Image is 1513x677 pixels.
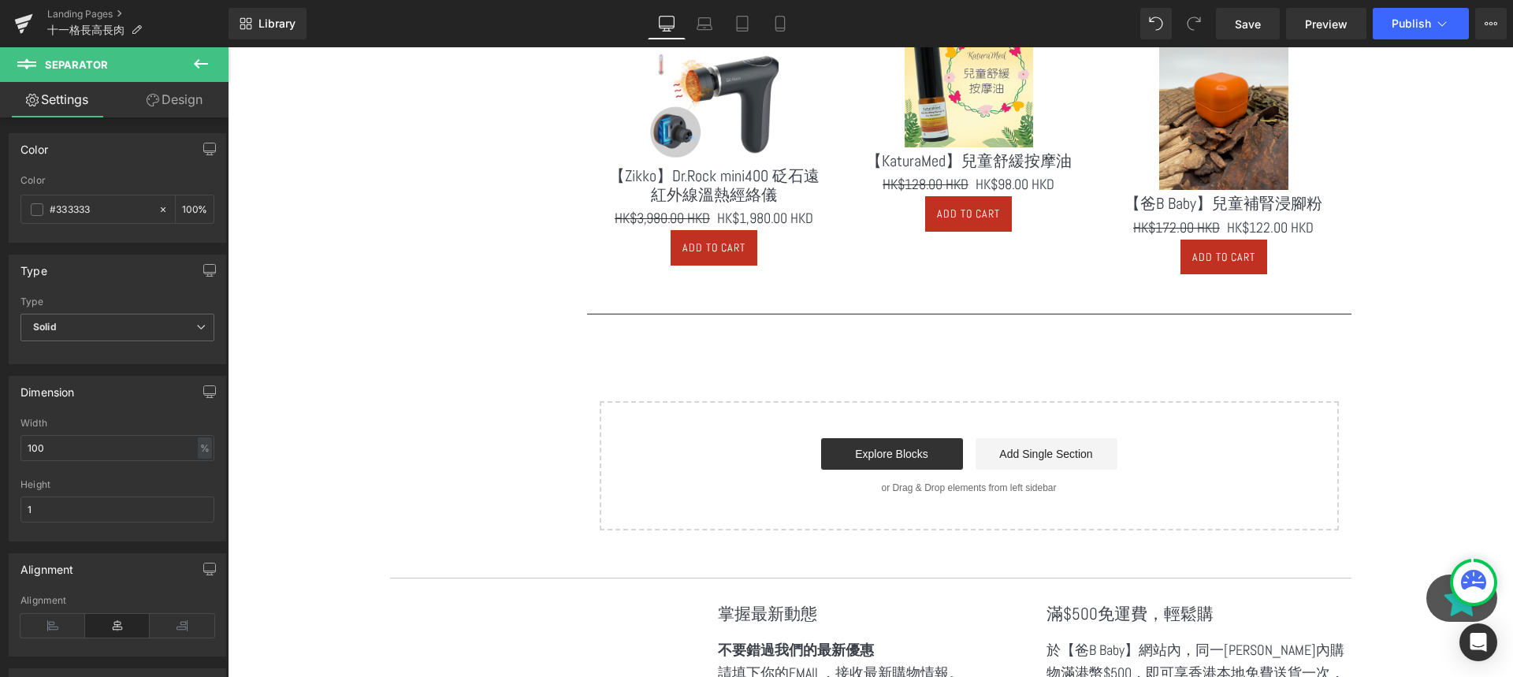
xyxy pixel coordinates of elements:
button: Redo [1178,8,1210,39]
span: HK$3,980.00 HKD [387,162,482,180]
div: Height [20,479,214,490]
input: auto [20,497,214,523]
span: Preview [1305,16,1348,32]
span: HK$128.00 HKD [655,128,741,146]
span: HK$122.00 HKD [999,171,1086,189]
div: Type [20,255,47,277]
span: Add To Cart [965,203,1028,217]
button: Add To Cart [697,149,784,184]
span: 十一格長高長肉 [47,24,125,36]
span: Library [258,17,296,31]
div: Type [20,296,214,307]
button: Add To Cart [953,192,1039,228]
div: Color [20,134,48,156]
a: New Library [229,8,307,39]
a: 【Zikko】Dr.Rock mini400 砭石遠紅外線溫熱經絡儀 [379,119,594,157]
span: Save [1235,16,1261,32]
div: % [176,195,214,223]
a: Laptop [686,8,723,39]
a: Design [117,82,232,117]
a: 【KaturaMed】兒童舒緩按摩油 [638,104,844,123]
a: Preview [1286,8,1366,39]
span: Add To Cart [455,193,518,207]
p: or Drag & Drop elements from left sidebar [397,435,1086,446]
div: Open Intercom Messenger [1459,623,1497,661]
input: Color [50,201,151,218]
input: auto [20,435,214,461]
p: 於【爸B Baby】網站內，同一[PERSON_NAME]內購物滿港幣$500，即可享香港本地免費送貨一次，送貨範圍及條款遘參考站內說明。 [819,592,1124,660]
span: HK$1,980.00 HKD [489,162,585,180]
div: Alignment [20,554,74,576]
button: More [1475,8,1507,39]
p: 請填下你的EMAIL，接收最新購物情報。 [490,592,795,638]
span: HK$172.00 HKD [905,171,992,189]
div: Color [20,175,214,186]
span: HK$98.00 HKD [748,128,827,146]
a: Add Single Section [748,391,890,422]
strong: 不要錯過我們的最新優惠 [490,593,646,612]
h3: 滿$500免運費，輕鬆購 [819,555,1124,578]
a: Tablet [723,8,761,39]
button: Publish [1373,8,1469,39]
h3: 掌握最新動態 [490,555,795,578]
span: Publish [1392,17,1431,30]
div: Width [20,418,214,429]
a: Landing Pages [47,8,229,20]
div: Alignment [20,595,214,606]
div: % [198,437,212,459]
a: 【爸B Baby】兒童補腎浸腳粉 [897,147,1095,166]
a: Desktop [648,8,686,39]
span: Separator [45,58,108,71]
a: Explore Blocks [593,391,735,422]
div: Dimension [20,377,75,399]
button: Add To Cart [443,183,530,218]
b: Solid [33,321,57,333]
a: Mobile [761,8,799,39]
button: Undo [1140,8,1172,39]
span: Add To Cart [709,159,772,173]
